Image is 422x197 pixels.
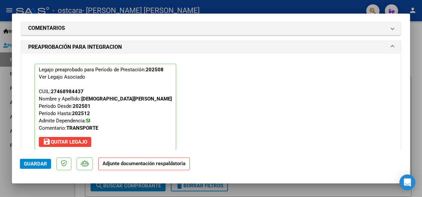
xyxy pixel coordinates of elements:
[146,67,164,73] strong: 202508
[39,137,91,147] button: Quitar Legajo
[28,24,65,32] h1: COMENTARIOS
[43,138,51,146] mat-icon: save
[399,174,415,190] div: Open Intercom Messenger
[24,161,47,167] span: Guardar
[22,54,400,165] div: PREAPROBACIÓN PARA INTEGRACION
[103,161,185,166] strong: Adjunte documentación respaldatoria
[43,139,87,145] span: Quitar Legajo
[81,96,172,102] strong: [DEMOGRAPHIC_DATA][PERSON_NAME]
[28,43,122,51] h1: PREAPROBACIÓN PARA INTEGRACION
[51,88,84,95] div: 27468984437
[86,118,90,124] strong: SI
[66,125,98,131] strong: TRANSPORTE
[72,110,90,116] strong: 202512
[35,64,176,150] p: Legajo preaprobado para Período de Prestación:
[22,22,400,35] mat-expansion-panel-header: COMENTARIOS
[39,125,98,131] span: Comentario:
[39,89,172,131] span: CUIL: Nombre y Apellido: Período Desde: Período Hasta: Admite Dependencia:
[20,159,51,169] button: Guardar
[22,40,400,54] mat-expansion-panel-header: PREAPROBACIÓN PARA INTEGRACION
[73,103,91,109] strong: 202501
[39,73,85,81] div: Ver Legajo Asociado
